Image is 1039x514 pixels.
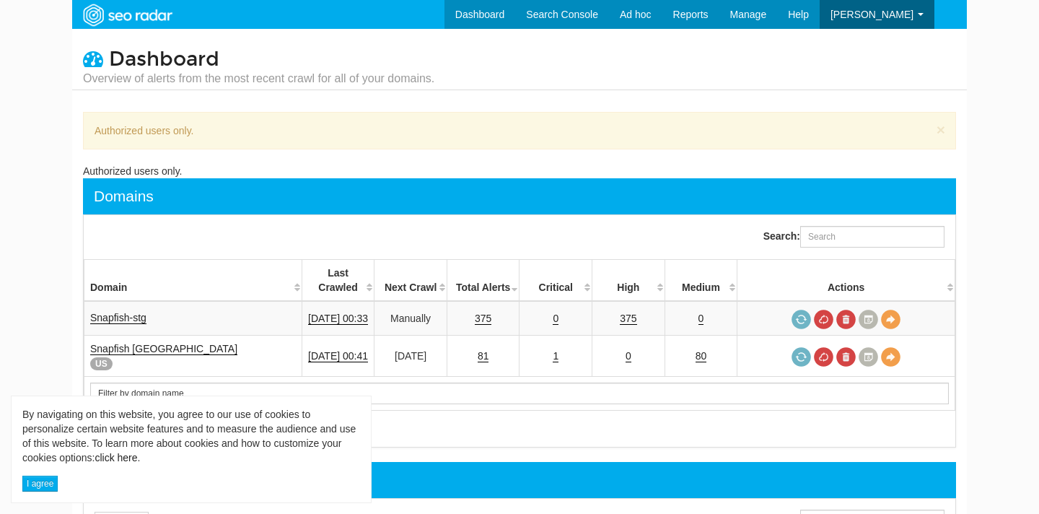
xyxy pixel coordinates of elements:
[620,9,652,20] span: Ad hoc
[90,357,113,370] span: US
[730,9,767,20] span: Manage
[937,122,945,137] button: ×
[814,310,833,329] a: Cancel in-progress audit
[836,310,856,329] a: Delete most recent audit
[90,343,237,355] a: Snapfish [GEOGRAPHIC_DATA]
[763,226,944,248] label: Search:
[374,260,447,302] th: Next Crawl: activate to sort column descending
[22,407,360,465] div: By navigating on this website, you agree to our use of cookies to personalize certain website fea...
[90,383,949,404] input: Search
[792,310,811,329] span: Request a crawl
[696,350,707,362] a: 80
[83,71,434,87] small: Overview of alerts from the most recent crawl for all of your domains.
[83,112,956,149] div: Authorized users only.
[788,9,809,20] span: Help
[374,301,447,336] td: Manually
[836,347,856,367] a: Delete most recent audit
[94,186,154,207] div: Domains
[814,347,833,367] a: Cancel in-progress audit
[800,226,944,248] input: Search:
[526,9,598,20] span: Search Console
[83,164,956,178] div: Authorized users only.
[830,9,913,20] span: [PERSON_NAME]
[737,260,955,302] th: Actions: activate to sort column ascending
[881,347,900,367] a: View Domain Overview
[109,47,219,71] span: Dashboard
[592,260,665,302] th: High: activate to sort column descending
[620,313,636,325] a: 375
[792,347,811,367] a: Request a crawl
[881,310,900,329] a: View Domain Overview
[553,313,558,325] a: 0
[859,310,878,329] a: Crawl History
[90,312,146,324] a: Snapfish-stg
[626,350,631,362] a: 0
[673,9,709,20] span: Reports
[308,350,368,362] a: [DATE] 00:41
[84,260,302,302] th: Domain: activate to sort column ascending
[447,260,519,302] th: Total Alerts: activate to sort column ascending
[519,260,592,302] th: Critical: activate to sort column descending
[698,313,704,325] a: 0
[478,350,489,362] a: 81
[83,48,103,69] i: 
[553,350,558,362] a: 1
[22,476,58,492] button: I agree
[95,452,137,463] a: click here
[302,260,374,302] th: Last Crawled: activate to sort column descending
[665,260,737,302] th: Medium: activate to sort column descending
[859,347,878,367] a: Crawl History
[308,313,368,325] a: [DATE] 00:33
[374,336,447,377] td: [DATE]
[77,2,177,28] img: SEORadar
[475,313,491,325] a: 375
